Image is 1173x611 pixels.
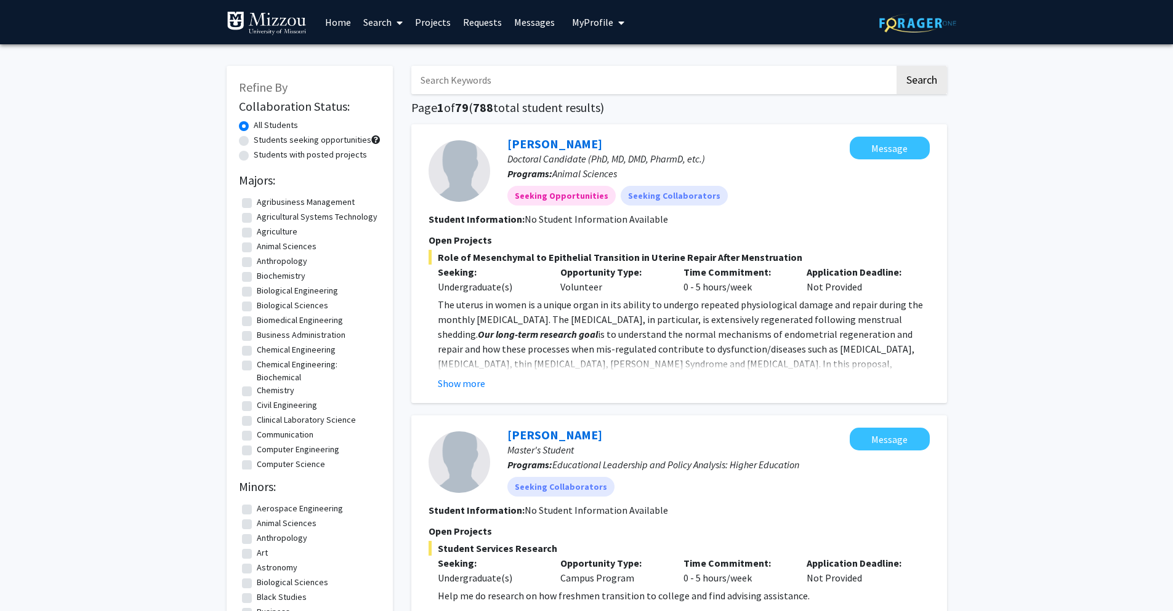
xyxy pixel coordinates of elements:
p: Opportunity Type: [560,556,665,570]
label: Agricultural Systems Technology [257,210,377,223]
button: Show more [438,376,485,391]
p: Application Deadline: [807,265,911,279]
a: Messages [508,1,561,44]
label: Biomedical Engineering [257,314,343,327]
p: The uterus in women is a unique organ in its ability to undergo repeated physiological damage and... [438,297,930,415]
div: Not Provided [797,556,921,585]
input: Search Keywords [411,66,895,94]
label: Business Administration [257,329,345,341]
label: Astronomy [257,561,297,574]
span: Student Services Research [429,541,930,556]
label: Students with posted projects [254,148,367,161]
span: My Profile [572,16,613,28]
label: Biological Sciences [257,299,328,312]
div: 0 - 5 hours/week [674,556,797,585]
label: Computer Science [257,458,325,471]
h1: Page of ( total student results) [411,100,947,115]
div: 0 - 5 hours/week [674,265,797,294]
div: Not Provided [797,265,921,294]
label: Biochemistry [257,270,305,282]
label: Communication [257,428,313,441]
p: Application Deadline: [807,556,911,570]
h2: Minors: [239,479,381,494]
span: 79 [455,100,469,115]
div: Campus Program [551,556,674,585]
button: Message Evan White [850,428,930,450]
mat-chip: Seeking Opportunities [507,186,616,206]
label: Students seeking opportunities [254,134,371,146]
span: Animal Sciences [552,167,617,180]
span: 788 [473,100,493,115]
b: Student Information: [429,504,525,516]
label: Art [257,546,268,559]
label: Computer Engineering [257,443,339,456]
a: Search [357,1,409,44]
h2: Majors: [239,173,381,188]
p: Seeking: [438,556,542,570]
a: Projects [409,1,457,44]
label: Chemical Engineering [257,343,336,356]
p: Seeking: [438,265,542,279]
label: Chemistry [257,384,294,397]
div: Undergraduate(s) [438,570,542,585]
label: Biological Sciences [257,576,328,589]
button: Message Marissa LaMartina [850,137,930,159]
b: Student Information: [429,213,525,225]
span: No Student Information Available [525,213,668,225]
p: Opportunity Type: [560,265,665,279]
label: Aerospace Engineering [257,502,343,515]
div: Volunteer [551,265,674,294]
span: Educational Leadership and Policy Analysis: Higher Education [552,458,799,471]
em: Our long-term research goal [478,328,598,340]
a: [PERSON_NAME] [507,136,602,151]
span: Refine By [239,79,288,95]
img: ForagerOne Logo [879,14,956,33]
p: Time Commitment: [683,265,788,279]
iframe: Chat [9,556,52,602]
span: Doctoral Candidate (PhD, MD, DMD, PharmD, etc.) [507,153,705,165]
label: Animal Sciences [257,240,316,253]
label: Chemical Engineering: Biochemical [257,358,377,384]
label: Agribusiness Management [257,196,355,209]
span: Role of Mesenchymal to Epithelial Transition in Uterine Repair After Menstruation [429,250,930,265]
label: Civil Engineering [257,399,317,412]
mat-chip: Seeking Collaborators [621,186,728,206]
label: Anthropology [257,255,307,268]
img: University of Missouri Logo [227,11,307,36]
span: 1 [437,100,444,115]
label: Anthropology [257,532,307,545]
p: Help me do research on how freshmen transition to college and find advising assistance. [438,588,930,603]
label: Animal Sciences [257,517,316,530]
span: No Student Information Available [525,504,668,516]
button: Search [897,66,947,94]
span: Master's Student [507,444,574,456]
b: Programs: [507,167,552,180]
span: Open Projects [429,234,492,246]
label: Biological Engineering [257,284,338,297]
div: Undergraduate(s) [438,279,542,294]
label: Agriculture [257,225,297,238]
a: [PERSON_NAME] [507,427,602,442]
p: Time Commitment: [683,556,788,570]
a: Home [319,1,357,44]
span: Open Projects [429,525,492,537]
label: Black Studies [257,591,307,604]
mat-chip: Seeking Collaborators [507,477,615,497]
b: Programs: [507,458,552,471]
a: Requests [457,1,508,44]
label: All Students [254,119,298,132]
h2: Collaboration Status: [239,99,381,114]
label: Clinical Laboratory Science [257,413,356,426]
